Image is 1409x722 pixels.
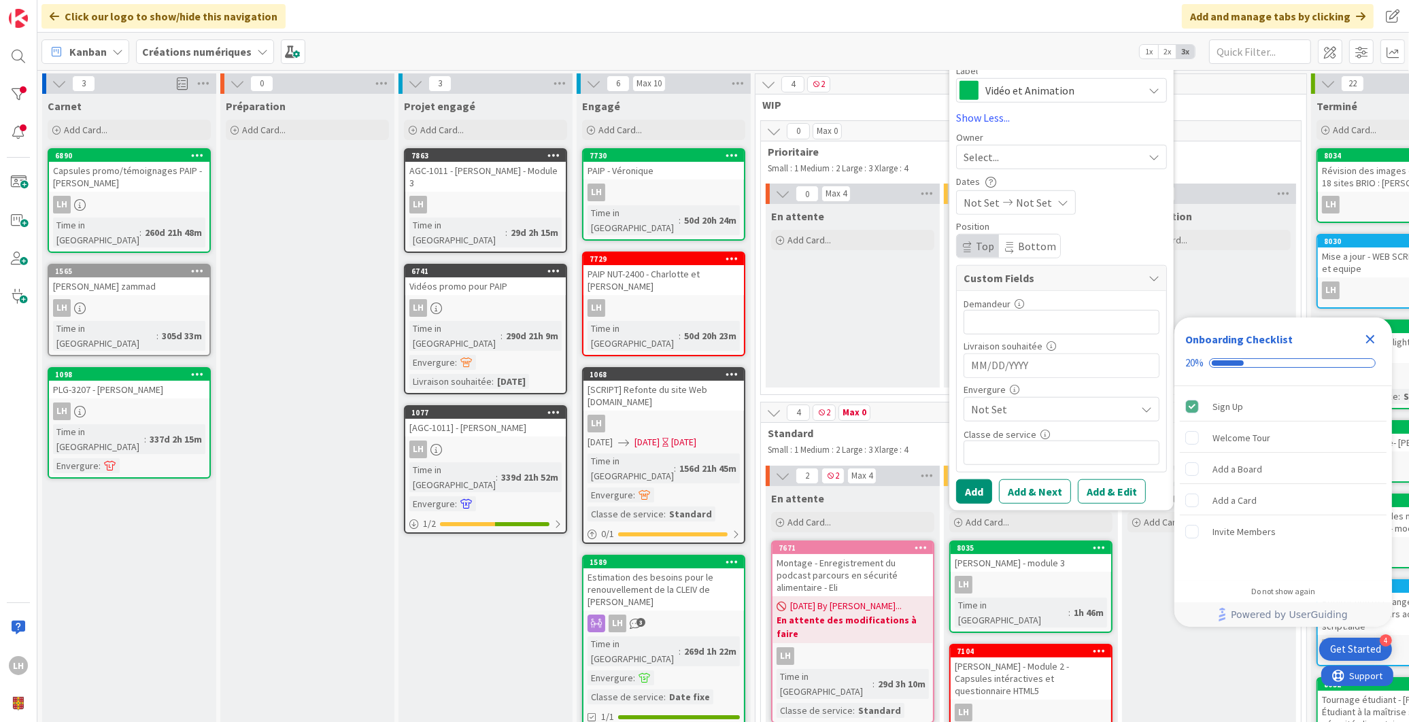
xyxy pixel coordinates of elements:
div: Classe de service [588,689,664,704]
span: 2 [807,76,830,92]
span: : [633,487,635,502]
div: 7729 [590,254,744,264]
div: Standard [666,506,715,521]
span: 2 [821,468,845,484]
a: 1565[PERSON_NAME] zammadLHTime in [GEOGRAPHIC_DATA]:305d 33m [48,264,211,356]
span: Dates [956,177,980,186]
p: Small : 1 Medium : 2 Large : 3 Xlarge : 4 [768,163,1287,174]
div: Envergure [964,384,1159,394]
div: Max 0 [817,128,838,135]
div: LH [9,656,28,675]
div: LH [49,299,209,317]
span: [DATE] By [PERSON_NAME]... [790,599,902,613]
div: Time in [GEOGRAPHIC_DATA] [588,453,674,483]
span: : [853,703,855,718]
div: Livraison souhaitée [409,374,492,389]
div: LH [951,704,1111,721]
div: 1098 [49,368,209,381]
div: [PERSON_NAME] - module 3 [951,554,1111,572]
div: 6890Capsules promo/témoignages PAIP - [PERSON_NAME] [49,150,209,192]
div: Checklist items [1174,386,1392,577]
span: Terminé [1317,99,1357,113]
div: [SCRIPT] Refonte du site Web [DOMAIN_NAME] [583,381,744,411]
b: En attente des modifications à faire [777,613,929,640]
span: Support [29,2,62,18]
span: Vidéo et Animation [985,80,1136,99]
span: Préparation [226,99,286,113]
span: Not Set [971,399,1129,418]
div: LH [409,196,427,213]
div: Livraison souhaitée [964,341,1159,350]
div: LH [405,196,566,213]
span: [DATE] [634,435,660,449]
span: Carnet [48,99,82,113]
div: LH [409,299,427,317]
span: Add Card... [64,124,107,136]
div: PLG-3207 - [PERSON_NAME] [49,381,209,398]
div: LH [773,647,933,665]
div: 7730PAIP - Véronique [583,150,744,179]
div: 1565 [49,265,209,277]
div: Checklist progress: 20% [1185,357,1381,369]
div: 1565[PERSON_NAME] zammad [49,265,209,295]
span: 2 [796,468,819,484]
div: LH [777,647,794,665]
span: : [99,458,101,473]
input: Quick Filter... [1209,39,1311,64]
div: Close Checklist [1359,328,1381,350]
div: Sign Up is complete. [1180,392,1387,422]
div: 7729PAIP NUT-2400 - Charlotte et [PERSON_NAME] [583,253,744,295]
div: 8035 [957,543,1111,553]
span: Add Card... [1144,516,1187,528]
div: Envergure [588,670,633,685]
span: Owner [956,132,983,141]
div: Get Started [1330,642,1381,656]
span: Select... [964,148,999,165]
div: Montage - Enregistrement du podcast parcours en sécurité alimentaire - Eli [773,554,933,596]
span: : [664,689,666,704]
div: LH [588,184,605,201]
div: 7863 [405,150,566,162]
div: Time in [GEOGRAPHIC_DATA] [588,205,679,235]
div: Time in [GEOGRAPHIC_DATA] [53,424,144,454]
div: Estimation des besoins pour le renouvellement de la CLEIV de [PERSON_NAME] [583,568,744,611]
div: 0/1 [583,526,744,543]
div: LH [955,704,972,721]
div: Classe de service [588,506,664,521]
div: AGC-1011 - [PERSON_NAME] - Module 3 [405,162,566,192]
div: 7729 [583,253,744,265]
div: Envergure [588,487,633,502]
div: Time in [GEOGRAPHIC_DATA] [409,218,505,247]
span: 2 [813,405,836,421]
div: LH [409,441,427,458]
div: 50d 20h 24m [681,213,740,228]
div: LH [583,615,744,632]
div: 1068 [583,368,744,381]
button: Add & Edit [1078,479,1146,503]
div: 1589 [583,556,744,568]
label: Demandeur [964,297,1011,309]
div: 6741 [411,267,566,276]
div: Do not show again [1251,586,1315,597]
div: LH [405,299,566,317]
div: Sign Up [1212,398,1243,415]
div: LH [53,196,71,213]
div: Max 4 [851,472,872,479]
span: : [500,328,503,343]
span: 1 / 2 [423,517,436,531]
div: Date fixe [666,689,713,704]
div: 8035 [951,542,1111,554]
div: LH [588,415,605,432]
div: 20% [1185,357,1204,369]
span: 2x [1158,45,1176,58]
span: Projet engagé [404,99,475,113]
div: 269d 1h 22m [681,644,740,659]
span: Standard [768,426,1284,440]
div: 1565 [55,267,209,276]
span: 6 [607,75,630,92]
div: Time in [GEOGRAPHIC_DATA] [955,598,1068,628]
span: Position [956,221,989,230]
div: Capsules promo/témoignages PAIP - [PERSON_NAME] [49,162,209,192]
div: Add a Board [1212,461,1262,477]
div: [DATE] [671,435,696,449]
